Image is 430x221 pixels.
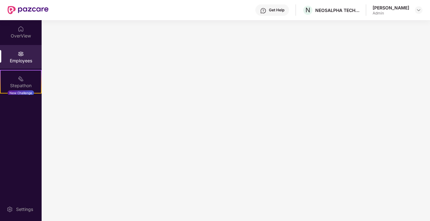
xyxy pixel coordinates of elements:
[269,8,284,13] div: Get Help
[7,206,13,212] img: svg+xml;base64,PHN2ZyBpZD0iU2V0dGluZy0yMHgyMCIgeG1sbnM9Imh0dHA6Ly93d3cudzMub3JnLzIwMDAvc3ZnIiB3aW...
[8,90,34,95] div: New Challenge
[260,8,266,14] img: svg+xml;base64,PHN2ZyBpZD0iSGVscC0zMngzMiIgeG1sbnM9Imh0dHA6Ly93d3cudzMub3JnLzIwMDAvc3ZnIiB3aWR0aD...
[315,7,359,13] div: NEOSALPHA TECHNOLOGIES [GEOGRAPHIC_DATA]
[8,6,49,14] img: New Pazcare Logo
[18,26,24,32] img: svg+xml;base64,PHN2ZyBpZD0iSG9tZSIgeG1sbnM9Imh0dHA6Ly93d3cudzMub3JnLzIwMDAvc3ZnIiB3aWR0aD0iMjAiIG...
[416,8,421,13] img: svg+xml;base64,PHN2ZyBpZD0iRHJvcGRvd24tMzJ4MzIiIHhtbG5zPSJodHRwOi8vd3d3LnczLm9yZy8yMDAwL3N2ZyIgd2...
[18,76,24,82] img: svg+xml;base64,PHN2ZyB4bWxucz0iaHR0cDovL3d3dy53My5vcmcvMjAwMC9zdmciIHdpZHRoPSIyMSIgaGVpZ2h0PSIyMC...
[1,82,41,89] div: Stepathon
[373,11,409,16] div: Admin
[305,6,310,14] span: N
[14,206,35,212] div: Settings
[18,51,24,57] img: svg+xml;base64,PHN2ZyBpZD0iRW1wbG95ZWVzIiB4bWxucz0iaHR0cDovL3d3dy53My5vcmcvMjAwMC9zdmciIHdpZHRoPS...
[373,5,409,11] div: [PERSON_NAME]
